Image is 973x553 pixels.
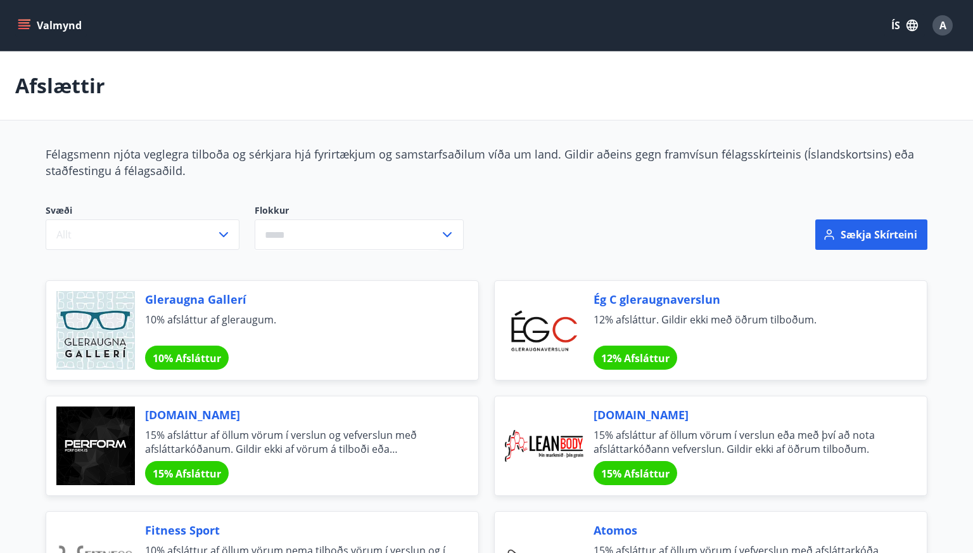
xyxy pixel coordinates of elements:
label: Flokkur [255,204,464,217]
span: Félagsmenn njóta veglegra tilboða og sérkjara hjá fyrirtækjum og samstarfsaðilum víða um land. Gi... [46,146,914,178]
span: 15% afsláttur af öllum vörum í verslun eða með því að nota afsláttarkóðann vefverslun. Gildir ekk... [594,428,896,456]
button: ÍS [884,14,925,37]
span: Allt [56,228,72,242]
span: 15% Afsláttur [153,467,221,481]
button: A [927,10,958,41]
span: 15% afsláttur af öllum vörum í verslun og vefverslun með afsláttarkóðanum. Gildir ekki af vörum á... [145,428,448,456]
span: Fitness Sport [145,522,448,538]
span: [DOMAIN_NAME] [594,407,896,423]
p: Afslættir [15,72,105,100]
span: 10% Afsláttur [153,351,221,365]
span: A [939,18,946,32]
button: menu [15,14,87,37]
span: 15% Afsláttur [601,467,670,481]
span: Atomos [594,522,896,538]
span: Svæði [46,204,239,219]
button: Sækja skírteini [815,219,927,250]
span: Gleraugna Gallerí [145,291,448,308]
span: 12% Afsláttur [601,351,670,365]
span: 12% afsláttur. Gildir ekki með öðrum tilboðum. [594,313,896,341]
button: Allt [46,219,239,250]
span: 10% afsláttur af gleraugum. [145,313,448,341]
span: Ég C gleraugnaverslun [594,291,896,308]
span: [DOMAIN_NAME] [145,407,448,423]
